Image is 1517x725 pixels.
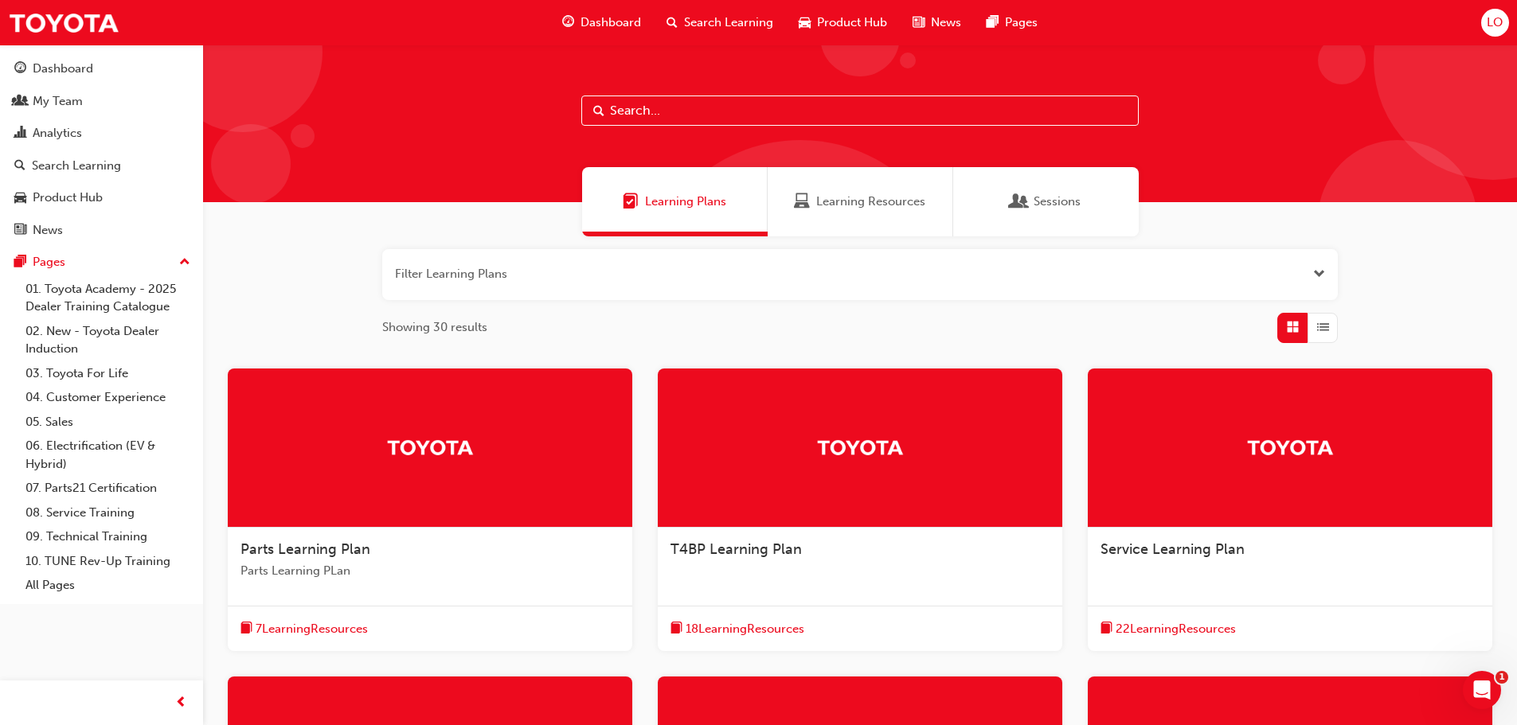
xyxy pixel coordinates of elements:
button: book-icon18LearningResources [671,619,804,639]
a: 03. Toyota For Life [19,361,197,386]
span: search-icon [667,13,678,33]
div: Analytics [33,124,82,142]
span: Product Hub [817,14,887,32]
div: Product Hub [33,189,103,207]
span: Sessions [1034,193,1081,211]
span: Search [593,102,604,120]
span: book-icon [1101,619,1112,639]
a: Analytics [6,119,197,148]
span: Sessions [1011,193,1027,211]
span: 22 Learning Resources [1116,620,1236,638]
span: Dashboard [581,14,641,32]
span: Showing 30 results [382,318,487,337]
span: book-icon [671,619,682,639]
span: 1 [1495,671,1508,684]
span: news-icon [14,224,26,238]
a: Learning ResourcesLearning Resources [768,167,953,236]
a: news-iconNews [900,6,974,39]
a: 09. Technical Training [19,524,197,549]
a: TrakT4BP Learning Planbook-icon18LearningResources [658,368,1062,652]
span: up-icon [179,252,190,273]
button: book-icon22LearningResources [1101,619,1236,639]
a: pages-iconPages [974,6,1050,39]
span: Parts Learning Plan [240,540,370,558]
a: 02. New - Toyota Dealer Induction [19,319,197,361]
a: 04. Customer Experience [19,385,197,410]
a: TrakParts Learning PlanParts Learning PLanbook-icon7LearningResources [228,368,632,652]
a: 01. Toyota Academy - 2025 Dealer Training Catalogue [19,277,197,319]
span: chart-icon [14,127,26,141]
span: Learning Resources [816,193,925,211]
button: book-icon7LearningResources [240,619,368,639]
a: Learning PlansLearning Plans [582,167,768,236]
a: My Team [6,87,197,116]
span: Pages [1005,14,1038,32]
div: Pages [33,253,65,271]
img: Trak [8,5,119,41]
span: news-icon [913,13,925,33]
iframe: Intercom live chat [1463,671,1501,709]
span: car-icon [14,191,26,205]
span: prev-icon [175,693,187,713]
span: News [931,14,961,32]
input: Search... [581,95,1139,126]
span: guage-icon [562,13,574,33]
span: Search Learning [684,14,773,32]
span: book-icon [240,619,252,639]
div: Dashboard [33,60,93,78]
img: Trak [1246,433,1334,461]
a: All Pages [19,573,197,598]
span: 7 Learning Resources [256,620,368,638]
a: SessionsSessions [953,167,1139,236]
a: car-iconProduct Hub [786,6,900,39]
span: T4BP Learning Plan [671,540,802,558]
a: Dashboard [6,54,197,84]
div: News [33,221,63,240]
span: 18 Learning Resources [686,620,804,638]
span: Grid [1287,318,1299,337]
img: Trak [816,433,904,461]
span: Learning Plans [645,193,726,211]
span: guage-icon [14,62,26,76]
div: Search Learning [32,157,121,175]
a: 10. TUNE Rev-Up Training [19,549,197,574]
span: Service Learning Plan [1101,540,1245,558]
span: pages-icon [14,255,26,270]
span: Learning Plans [623,193,639,211]
a: TrakService Learning Planbook-icon22LearningResources [1088,368,1492,652]
a: 07. Parts21 Certification [19,476,197,501]
a: 06. Electrification (EV & Hybrid) [19,434,197,476]
span: List [1317,318,1329,337]
button: Open the filter [1313,265,1325,283]
a: guage-iconDashboard [549,6,654,39]
a: News [6,216,197,245]
span: pages-icon [987,13,999,33]
button: DashboardMy TeamAnalyticsSearch LearningProduct HubNews [6,51,197,248]
button: Pages [6,248,197,277]
div: My Team [33,92,83,111]
span: search-icon [14,159,25,173]
a: search-iconSearch Learning [654,6,786,39]
a: 05. Sales [19,410,197,435]
span: people-icon [14,95,26,109]
img: Trak [386,433,474,461]
span: car-icon [799,13,811,33]
span: Learning Resources [794,193,810,211]
a: 08. Service Training [19,501,197,525]
span: LO [1487,14,1503,32]
button: LO [1481,9,1509,37]
a: Search Learning [6,151,197,181]
a: Product Hub [6,183,197,212]
span: Parts Learning PLan [240,562,620,580]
